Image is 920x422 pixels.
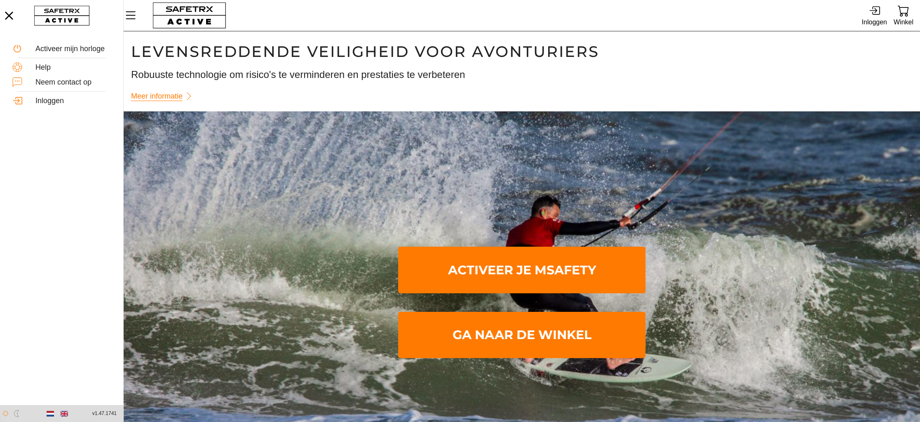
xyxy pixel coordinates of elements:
[35,63,111,72] div: Help
[57,407,71,421] button: English
[43,407,57,421] button: Dutch
[13,410,20,417] img: ModeDark.svg
[2,410,9,417] img: ModeLight.svg
[131,90,183,103] span: Meer informatie
[35,45,111,54] div: Activeer mijn horloge
[398,312,645,358] a: Ga naar de winkel
[47,410,54,417] img: nl.svg
[398,247,645,293] a: Activeer je mSafety
[131,42,913,61] h1: Levensreddende veiligheid voor avonturiers
[405,314,639,357] span: Ga naar de winkel
[12,77,22,87] img: ContactUs.svg
[131,68,913,82] h3: Robuuste technologie om risico's te verminderen en prestaties te verbeteren
[12,62,22,72] img: Help.svg
[894,17,913,28] div: Winkel
[61,410,68,417] img: en.svg
[862,17,887,28] div: Inloggen
[92,409,117,418] span: v1.47.1741
[35,78,111,87] div: Neem contact op
[35,97,111,106] div: Inloggen
[124,7,144,24] button: Menu
[405,248,639,292] span: Activeer je mSafety
[87,407,122,420] button: v1.47.1741
[131,88,197,104] a: Meer informatie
